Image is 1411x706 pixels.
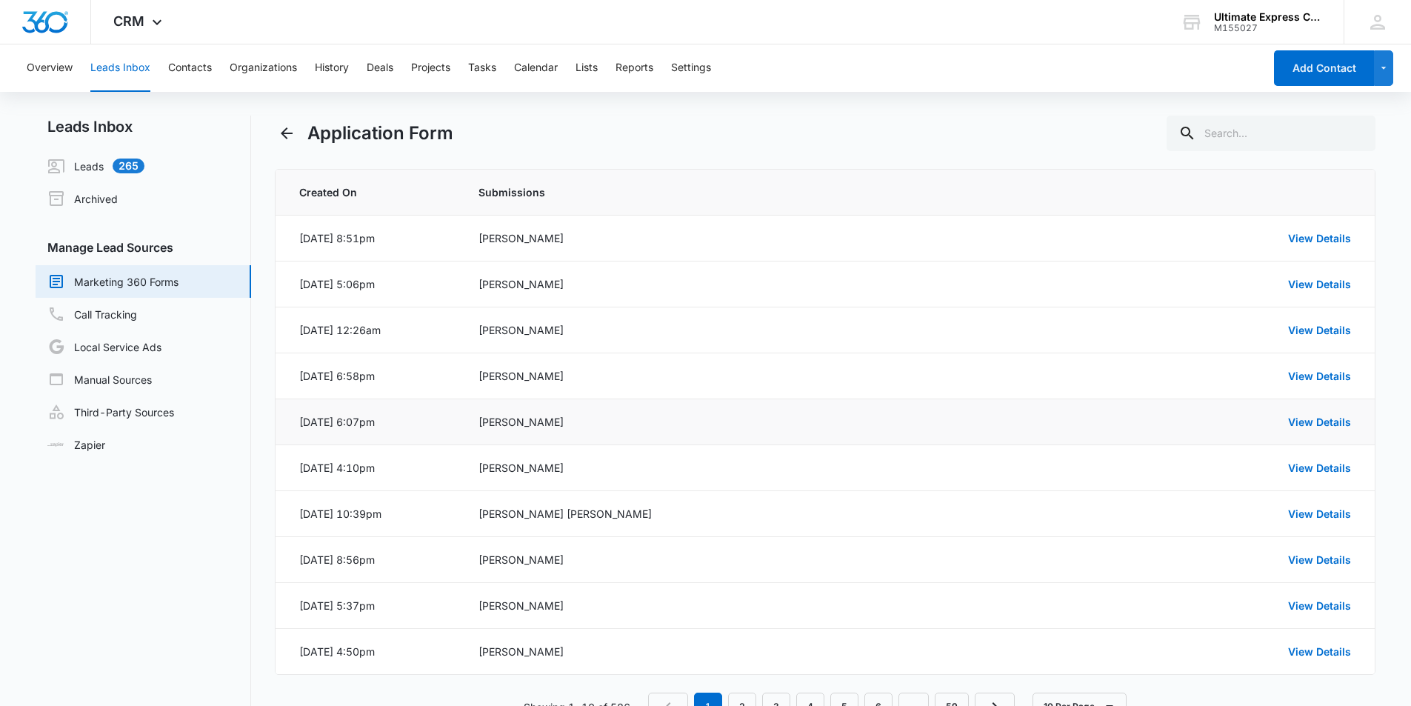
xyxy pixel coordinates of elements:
div: [PERSON_NAME] [478,230,1053,246]
h1: Application Form [307,120,453,147]
span: Created On [299,184,443,200]
span: Submissions [478,184,1053,200]
button: Tasks [468,44,496,92]
a: Manual Sources [47,370,152,388]
div: [PERSON_NAME] [478,322,1053,338]
div: account name [1214,11,1322,23]
div: [DATE] 8:56pm [299,552,375,567]
a: View Details [1288,645,1351,658]
button: Leads Inbox [90,44,150,92]
div: [DATE] 6:07pm [299,414,375,430]
a: View Details [1288,232,1351,244]
a: View Details [1288,599,1351,612]
button: History [315,44,349,92]
a: Marketing 360 Forms [47,273,179,290]
button: Lists [576,44,598,92]
button: Organizations [230,44,297,92]
div: [PERSON_NAME] [478,414,1053,430]
div: [PERSON_NAME] [478,368,1053,384]
div: [PERSON_NAME] [478,644,1053,659]
a: View Details [1288,507,1351,520]
button: Contacts [168,44,212,92]
button: Calendar [514,44,558,92]
a: Third-Party Sources [47,403,174,421]
div: [PERSON_NAME] [478,276,1053,292]
div: [DATE] 4:10pm [299,460,375,476]
button: Add Contact [1274,50,1374,86]
button: Deals [367,44,393,92]
div: [DATE] 5:37pm [299,598,375,613]
h2: Leads Inbox [36,116,251,138]
a: View Details [1288,416,1351,428]
div: [PERSON_NAME] [PERSON_NAME] [478,506,1053,522]
a: Call Tracking [47,305,137,323]
a: View Details [1288,462,1351,474]
a: Local Service Ads [47,338,161,356]
button: Settings [671,44,711,92]
div: [PERSON_NAME] [478,598,1053,613]
h3: Manage Lead Sources [36,239,251,256]
a: Archived [47,190,118,207]
a: Zapier [47,437,105,453]
button: Projects [411,44,450,92]
div: [DATE] 6:58pm [299,368,375,384]
a: View Details [1288,553,1351,566]
a: Leads265 [47,157,144,175]
div: [DATE] 5:06pm [299,276,375,292]
div: [DATE] 12:26am [299,322,381,338]
button: Back [275,121,298,145]
a: View Details [1288,324,1351,336]
button: Overview [27,44,73,92]
input: Search... [1167,116,1375,151]
div: [PERSON_NAME] [478,552,1053,567]
a: View Details [1288,278,1351,290]
div: [PERSON_NAME] [478,460,1053,476]
span: CRM [113,13,144,29]
div: [DATE] 8:51pm [299,230,375,246]
div: account id [1214,23,1322,33]
div: [DATE] 10:39pm [299,506,381,522]
button: Reports [616,44,653,92]
div: [DATE] 4:50pm [299,644,375,659]
a: View Details [1288,370,1351,382]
